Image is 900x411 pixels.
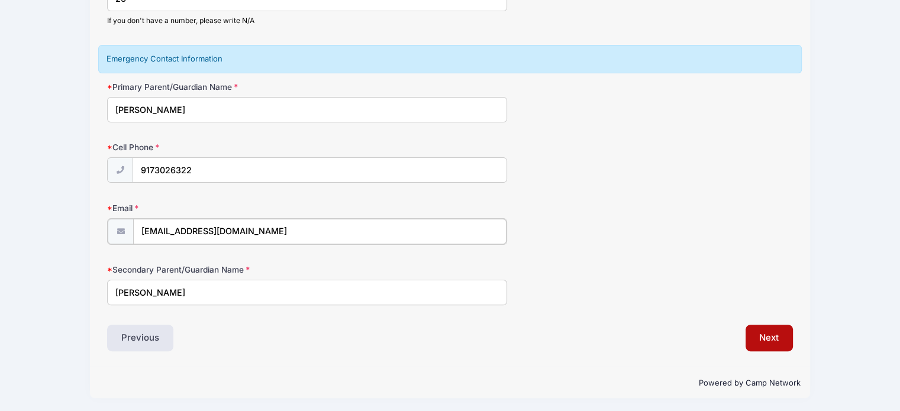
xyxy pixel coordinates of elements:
label: Secondary Parent/Guardian Name [107,264,336,276]
label: Primary Parent/Guardian Name [107,81,336,93]
p: Powered by Camp Network [99,377,801,389]
input: (xxx) xxx-xxxx [133,157,507,183]
label: Email [107,202,336,214]
button: Previous [107,325,173,352]
div: If you don't have a number, please write N/A [107,15,507,26]
label: Cell Phone [107,141,336,153]
div: Emergency Contact Information [98,45,802,73]
input: email@email.com [133,219,507,244]
button: Next [746,325,793,352]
